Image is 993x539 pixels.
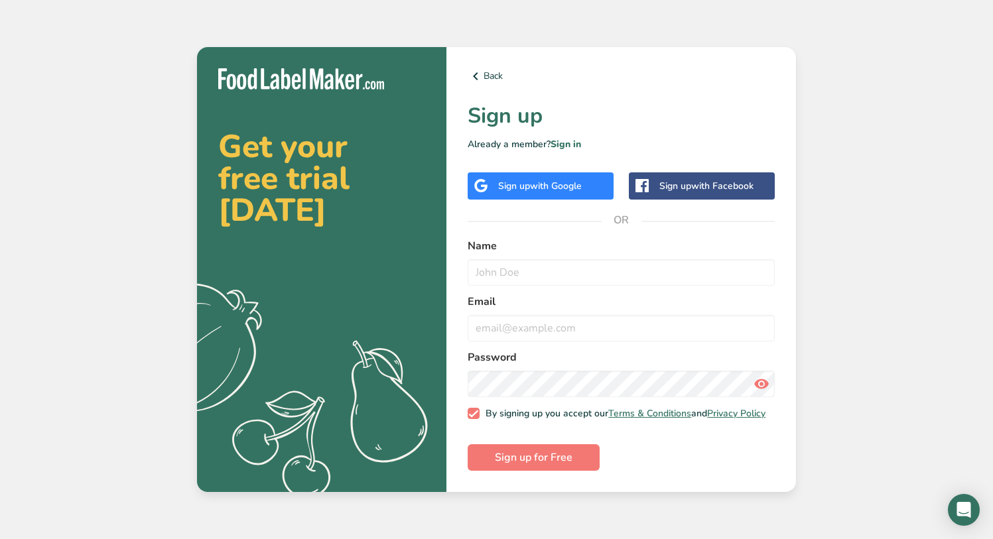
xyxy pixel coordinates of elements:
[468,68,775,84] a: Back
[468,315,775,341] input: email@example.com
[480,408,766,420] span: By signing up you accept our and
[468,100,775,132] h1: Sign up
[218,131,425,226] h2: Get your free trial [DATE]
[602,200,641,240] span: OR
[468,349,775,365] label: Password
[551,138,581,150] a: Sign in
[530,180,582,192] span: with Google
[495,449,572,465] span: Sign up for Free
[948,494,980,526] div: Open Intercom Messenger
[468,294,775,310] label: Email
[659,179,754,193] div: Sign up
[608,407,691,420] a: Terms & Conditions
[468,238,775,254] label: Name
[468,444,600,471] button: Sign up for Free
[707,407,765,420] a: Privacy Policy
[468,259,775,286] input: John Doe
[218,68,384,90] img: Food Label Maker
[691,180,754,192] span: with Facebook
[498,179,582,193] div: Sign up
[468,137,775,151] p: Already a member?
